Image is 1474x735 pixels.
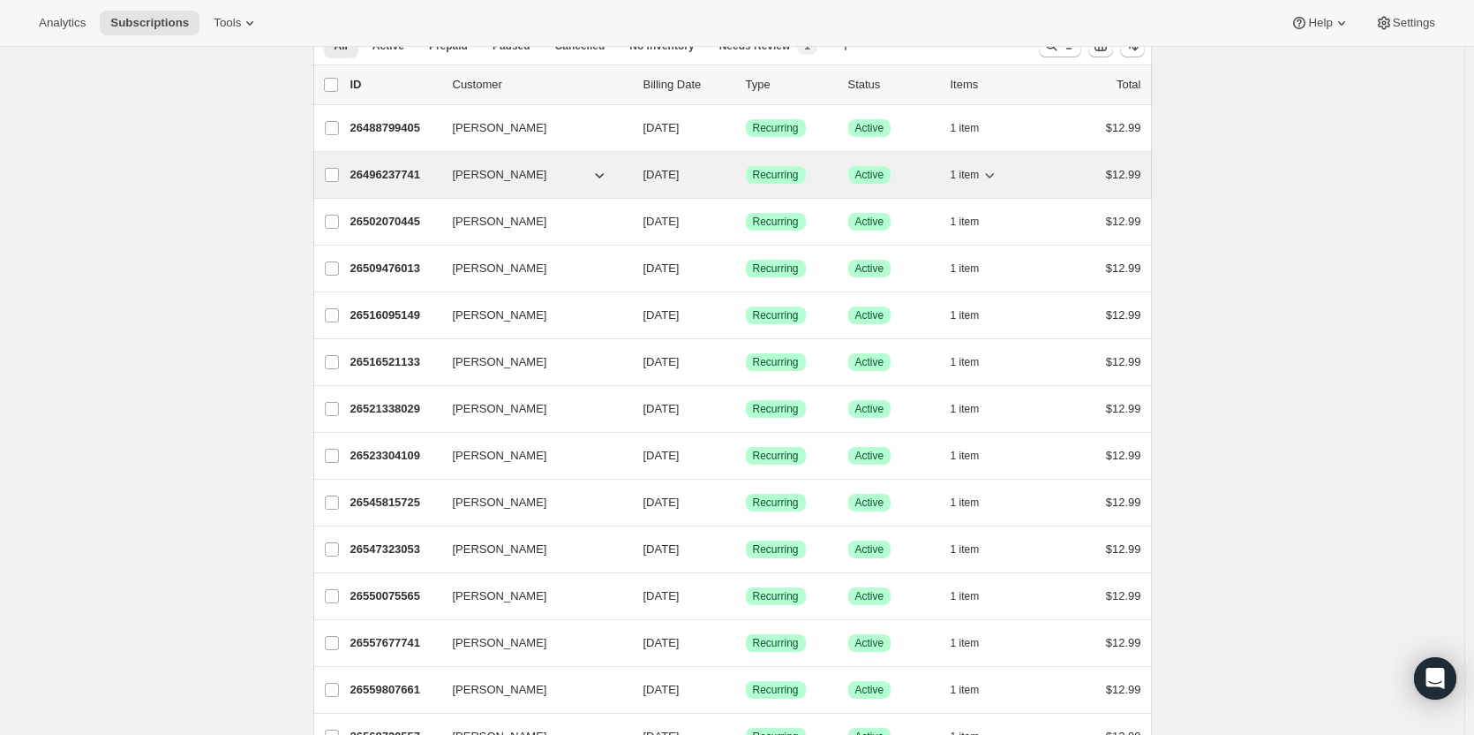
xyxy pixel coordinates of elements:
span: $12.99 [1106,589,1141,602]
span: $12.99 [1106,636,1141,649]
span: [DATE] [643,215,680,228]
button: 1 item [951,163,999,187]
button: 1 item [951,537,999,562]
span: $12.99 [1106,542,1141,556]
p: 26521338029 [350,400,439,418]
span: Tools [214,16,241,30]
span: Recurring [753,542,799,557]
span: Active [855,402,884,416]
div: Open Intercom Messenger [1414,657,1456,700]
div: 26502070445[PERSON_NAME][DATE]SuccessRecurringSuccessActive1 item$12.99 [350,209,1141,234]
span: Recurring [753,449,799,463]
button: Analytics [28,11,96,35]
div: 26547323053[PERSON_NAME][DATE]SuccessRecurringSuccessActive1 item$12.99 [350,537,1141,562]
span: [DATE] [643,121,680,134]
span: Settings [1393,16,1435,30]
span: [DATE] [643,355,680,368]
p: 26502070445 [350,213,439,231]
span: Recurring [753,589,799,603]
span: 1 item [951,589,980,603]
button: 1 item [951,303,999,328]
p: Customer [453,76,629,94]
span: $12.99 [1106,402,1141,415]
p: ID [350,76,439,94]
span: Active [855,496,884,510]
div: 26545815725[PERSON_NAME][DATE]SuccessRecurringSuccessActive1 item$12.99 [350,490,1141,515]
button: 1 item [951,443,999,468]
div: 26523304109[PERSON_NAME][DATE]SuccessRecurringSuccessActive1 item$12.99 [350,443,1141,468]
span: Recurring [753,402,799,416]
button: 1 item [951,350,999,375]
span: Help [1308,16,1332,30]
span: Recurring [753,261,799,276]
p: 26488799405 [350,119,439,137]
button: 1 item [951,490,999,515]
span: Recurring [753,121,799,135]
span: Active [855,355,884,369]
span: $12.99 [1106,215,1141,228]
span: Recurring [753,215,799,229]
span: 1 item [951,402,980,416]
p: 26547323053 [350,541,439,558]
span: $12.99 [1106,121,1141,134]
p: 26523304109 [350,447,439,465]
button: [PERSON_NAME] [442,442,619,470]
button: 1 item [951,584,999,609]
span: [PERSON_NAME] [453,307,547,324]
span: 1 item [951,215,980,229]
p: 26496237741 [350,166,439,184]
span: [PERSON_NAME] [453,447,547,465]
button: [PERSON_NAME] [442,582,619,610]
div: 26516521133[PERSON_NAME][DATE]SuccessRecurringSuccessActive1 item$12.99 [350,350,1141,375]
span: [DATE] [643,449,680,462]
span: [PERSON_NAME] [453,587,547,605]
span: [PERSON_NAME] [453,681,547,699]
span: [DATE] [643,683,680,696]
div: 26550075565[PERSON_NAME][DATE]SuccessRecurringSuccessActive1 item$12.99 [350,584,1141,609]
p: Status [848,76,936,94]
button: Tools [203,11,269,35]
span: 1 item [951,261,980,276]
span: [PERSON_NAME] [453,494,547,511]
span: Subscriptions [110,16,189,30]
div: Items [951,76,1039,94]
span: 1 item [951,683,980,697]
button: Subscriptions [100,11,199,35]
span: [PERSON_NAME] [453,541,547,558]
button: 1 item [951,397,999,421]
span: $12.99 [1106,355,1141,368]
button: Settings [1365,11,1446,35]
p: 26550075565 [350,587,439,605]
button: [PERSON_NAME] [442,348,619,376]
button: [PERSON_NAME] [442,676,619,704]
span: [PERSON_NAME] [453,634,547,652]
span: $12.99 [1106,496,1141,509]
span: [PERSON_NAME] [453,166,547,184]
span: [DATE] [643,168,680,181]
span: Recurring [753,355,799,369]
span: Recurring [753,308,799,322]
p: Total [1117,76,1140,94]
p: 26545815725 [350,494,439,511]
span: Active [855,449,884,463]
span: Active [855,636,884,650]
p: 26557677741 [350,634,439,652]
button: 1 item [951,116,999,140]
p: 26516095149 [350,307,439,324]
span: Active [855,683,884,697]
span: [PERSON_NAME] [453,119,547,137]
span: Recurring [753,683,799,697]
span: $12.99 [1106,308,1141,322]
div: 26496237741[PERSON_NAME][DATE]SuccessRecurringSuccessActive1 item$12.99 [350,163,1141,187]
span: [DATE] [643,496,680,509]
button: [PERSON_NAME] [442,114,619,142]
div: 26516095149[PERSON_NAME][DATE]SuccessRecurringSuccessActive1 item$12.99 [350,303,1141,328]
button: 1 item [951,209,999,234]
button: 1 item [951,678,999,702]
span: [PERSON_NAME] [453,400,547,418]
span: [DATE] [643,589,680,602]
button: [PERSON_NAME] [442,161,619,189]
span: Active [855,261,884,276]
button: [PERSON_NAME] [442,489,619,517]
p: 26559807661 [350,681,439,699]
